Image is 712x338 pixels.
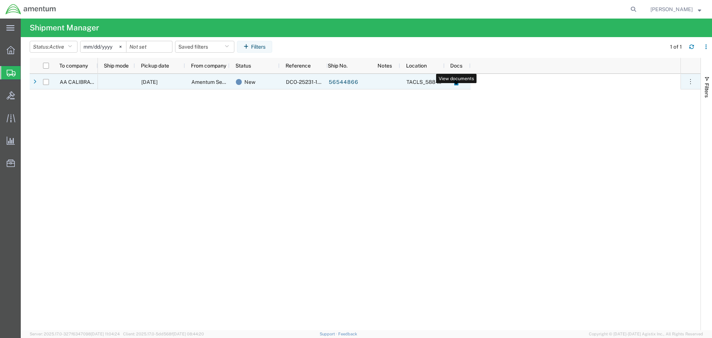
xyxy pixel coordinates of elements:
span: New [244,74,256,90]
span: Server: 2025.17.0-327f6347098 [30,332,120,336]
span: Docs [450,63,462,69]
span: Notes [378,63,392,69]
a: Support [320,332,338,336]
div: 1 of 1 [670,43,683,51]
button: Saved filters [175,41,234,53]
span: Reference [286,63,311,69]
span: [DATE] 11:04:24 [91,332,120,336]
span: TACLS_588-Dothan, AL [406,79,510,85]
h4: Shipment Manager [30,19,99,37]
input: Not set [126,41,172,52]
input: Not set [80,41,126,52]
span: Status [235,63,251,69]
span: Ship mode [104,63,129,69]
button: [PERSON_NAME] [650,5,702,14]
span: Copyright © [DATE]-[DATE] Agistix Inc., All Rights Reserved [589,331,703,337]
span: Location [406,63,427,69]
span: From company [191,63,226,69]
span: DCO-25231-167090 [286,79,334,85]
button: Filters [237,41,272,53]
img: logo [5,4,56,15]
span: To company [59,63,88,69]
span: Active [49,44,64,50]
span: Filters [704,83,710,98]
span: Joel Floyd [650,5,693,13]
span: 08/19/2025 [141,79,158,85]
span: Pickup date [141,63,169,69]
button: Status:Active [30,41,78,53]
span: Client: 2025.17.0-5dd568f [123,332,204,336]
span: Ship No. [328,63,347,69]
span: [DATE] 08:44:20 [173,332,204,336]
span: Amentum Services, Inc. [191,79,247,85]
a: Feedback [338,332,357,336]
span: AA CALIBRATION SERVICES [60,79,129,85]
a: 56544866 [328,76,359,88]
